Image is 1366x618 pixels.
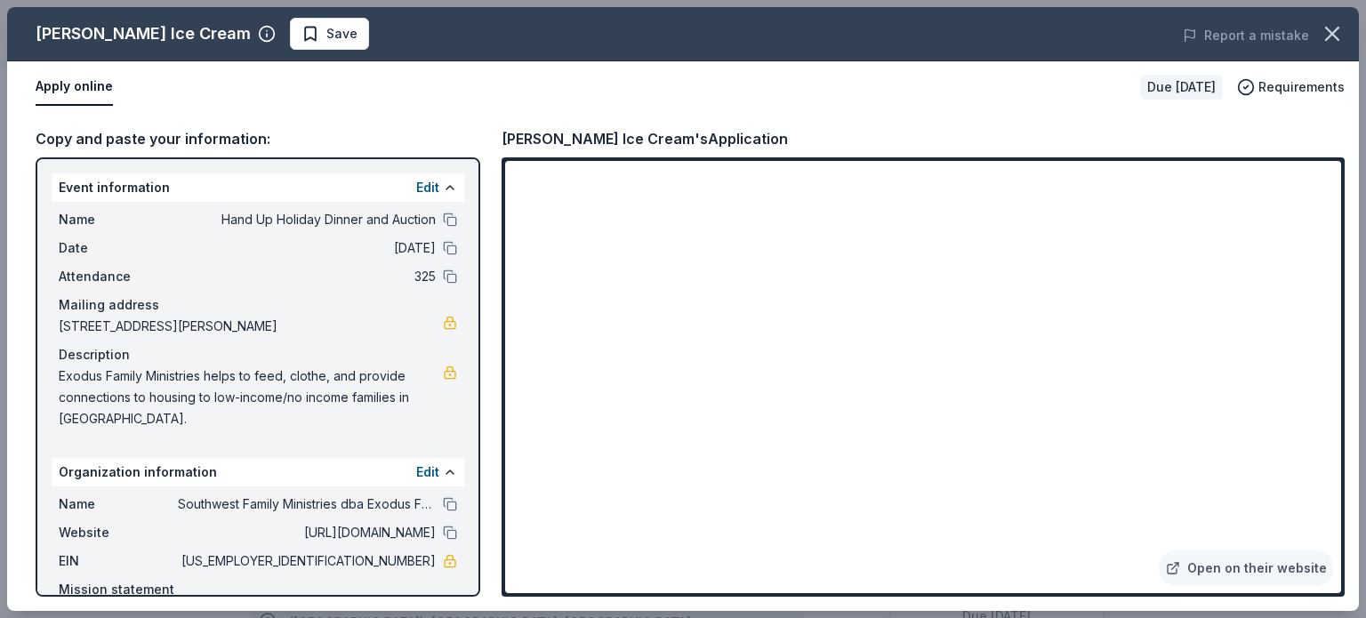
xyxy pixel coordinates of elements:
span: Attendance [59,266,178,287]
div: Event information [52,173,464,202]
div: Mailing address [59,294,457,316]
span: Hand Up Holiday Dinner and Auction [178,209,436,230]
span: [STREET_ADDRESS][PERSON_NAME] [59,316,443,337]
div: [PERSON_NAME] Ice Cream's Application [502,127,788,150]
span: Website [59,522,178,543]
div: Copy and paste your information: [36,127,480,150]
span: 325 [178,266,436,287]
a: Open on their website [1159,550,1334,586]
span: [DATE] [178,237,436,259]
span: [US_EMPLOYER_IDENTIFICATION_NUMBER] [178,550,436,572]
span: Southwest Family Ministries dba Exodus Family Ministries [178,494,436,515]
div: Organization information [52,458,464,486]
div: Due [DATE] [1140,75,1223,100]
button: Report a mistake [1183,25,1309,46]
span: Requirements [1258,76,1345,98]
div: Description [59,344,457,365]
span: Exodus Family Ministries helps to feed, clothe, and provide connections to housing to low-income/... [59,365,443,429]
button: Apply online [36,68,113,106]
div: [PERSON_NAME] Ice Cream [36,20,251,48]
span: Name [59,494,178,515]
span: Date [59,237,178,259]
button: Requirements [1237,76,1345,98]
span: [URL][DOMAIN_NAME] [178,522,436,543]
button: Save [290,18,369,50]
button: Edit [416,177,439,198]
span: Save [326,23,358,44]
span: EIN [59,550,178,572]
div: Mission statement [59,579,457,600]
span: Name [59,209,178,230]
button: Edit [416,461,439,483]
